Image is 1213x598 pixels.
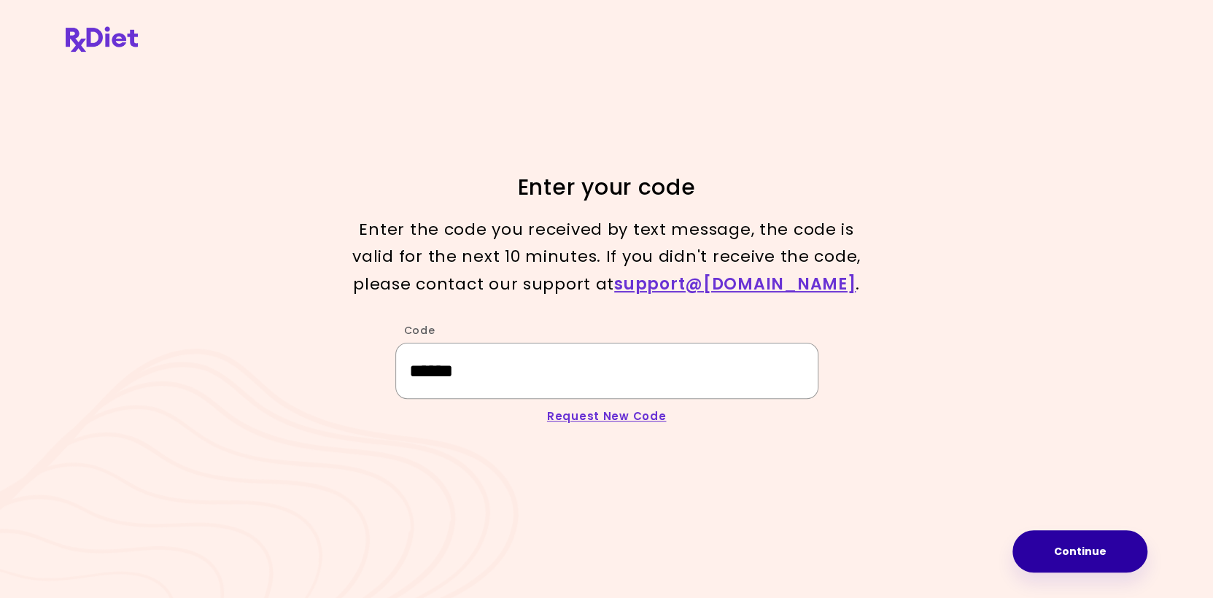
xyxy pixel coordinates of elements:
[66,26,138,52] img: RxDiet
[1012,530,1147,572] button: Continue
[395,323,435,338] label: Code
[352,216,862,298] p: Enter the code you received by text message, the code is valid for the next 10 minutes. If you di...
[614,273,856,295] a: support@[DOMAIN_NAME]
[352,173,862,201] h1: Enter your code
[547,408,667,424] a: Request New Code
